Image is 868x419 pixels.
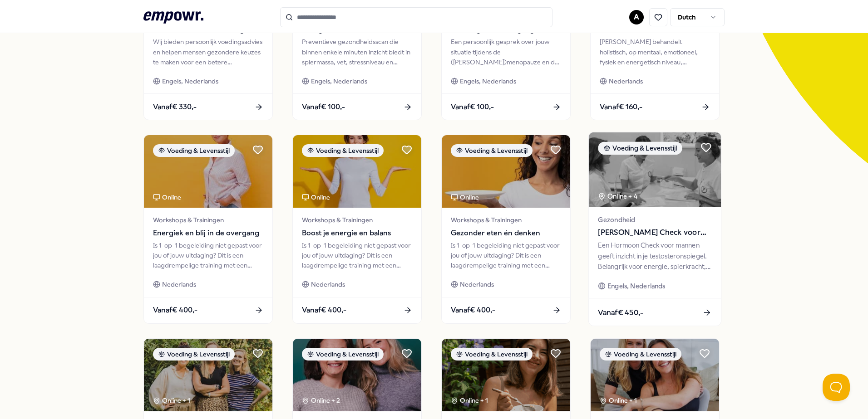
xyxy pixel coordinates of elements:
[302,240,412,271] div: Is 1-op-1 begeleiding niet gepast voor jou of jouw uitdaging? Dit is een laagdrempelige training ...
[311,279,345,289] span: Nederlands
[451,395,488,405] div: Online + 1
[598,240,711,272] div: Een Hormoon Check voor mannen geeft inzicht in je testosteronspiegel. Belangrijk voor energie, sp...
[153,144,235,157] div: Voeding & Levensstijl
[302,144,384,157] div: Voeding & Levensstijl
[598,142,682,155] div: Voeding & Levensstijl
[143,135,273,323] a: package imageVoeding & LevensstijlOnlineWorkshops & TrainingenEnergiek en blij in de overgangIs 1...
[153,395,190,405] div: Online + 1
[442,135,570,208] img: package image
[302,227,412,239] span: Boost je energie en balans
[591,339,719,411] img: package image
[293,339,421,411] img: package image
[162,76,218,86] span: Engels, Nederlands
[451,227,561,239] span: Gezonder eten én denken
[153,348,235,361] div: Voeding & Levensstijl
[589,132,721,207] img: package image
[451,192,479,202] div: Online
[153,192,181,202] div: Online
[600,37,710,67] div: [PERSON_NAME] behandelt holistisch, op mentaal, emotioneel, fysiek en energetisch niveau, waardoo...
[302,192,330,202] div: Online
[460,76,516,86] span: Engels, Nederlands
[600,101,642,113] span: Vanaf € 160,-
[302,37,412,67] div: Preventieve gezondheidsscan die binnen enkele minuten inzicht biedt in spiermassa, vet, stressniv...
[600,348,681,361] div: Voeding & Levensstijl
[153,215,263,225] span: Workshops & Trainingen
[311,76,367,86] span: Engels, Nederlands
[441,135,571,323] a: package imageVoeding & LevensstijlOnlineWorkshops & TrainingenGezonder eten én denkenIs 1-op-1 be...
[153,240,263,271] div: Is 1-op-1 begeleiding niet gepast voor jou of jouw uitdaging? Dit is een laagdrempelige training ...
[153,227,263,239] span: Energiek en blij in de overgang
[442,339,570,411] img: package image
[598,227,711,239] span: [PERSON_NAME] Check voor Mannen
[451,304,495,316] span: Vanaf € 400,-
[153,304,197,316] span: Vanaf € 400,-
[598,307,643,318] span: Vanaf € 450,-
[600,395,637,405] div: Online + 1
[451,215,561,225] span: Workshops & Trainingen
[153,101,197,113] span: Vanaf € 330,-
[629,10,644,24] button: A
[451,101,494,113] span: Vanaf € 100,-
[144,339,272,411] img: package image
[598,214,711,225] span: Gezondheid
[451,37,561,67] div: Een persoonlijk gesprek over jouw situatie tijdens de ([PERSON_NAME])menopauze en de impact op jo...
[292,135,422,323] a: package imageVoeding & LevensstijlOnlineWorkshops & TrainingenBoost je energie en balansIs 1-op-1...
[302,101,345,113] span: Vanaf € 100,-
[451,144,533,157] div: Voeding & Levensstijl
[302,348,384,361] div: Voeding & Levensstijl
[451,240,561,271] div: Is 1-op-1 begeleiding niet gepast voor jou of jouw uitdaging? Dit is een laagdrempelige training ...
[598,191,637,202] div: Online + 4
[280,7,552,27] input: Search for products, categories or subcategories
[302,304,346,316] span: Vanaf € 400,-
[607,281,666,292] span: Engels, Nederlands
[302,395,340,405] div: Online + 2
[153,37,263,67] div: Wij bieden persoonlijk voedingsadvies en helpen mensen gezondere keuzes te maken voor een betere ...
[451,348,533,361] div: Voeding & Levensstijl
[460,279,494,289] span: Nederlands
[144,135,272,208] img: package image
[609,76,643,86] span: Nederlands
[293,135,421,208] img: package image
[302,215,412,225] span: Workshops & Trainingen
[588,132,722,326] a: package imageVoeding & LevensstijlOnline + 4Gezondheid[PERSON_NAME] Check voor MannenEen Hormoon ...
[823,374,850,401] iframe: Help Scout Beacon - Open
[162,279,196,289] span: Nederlands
